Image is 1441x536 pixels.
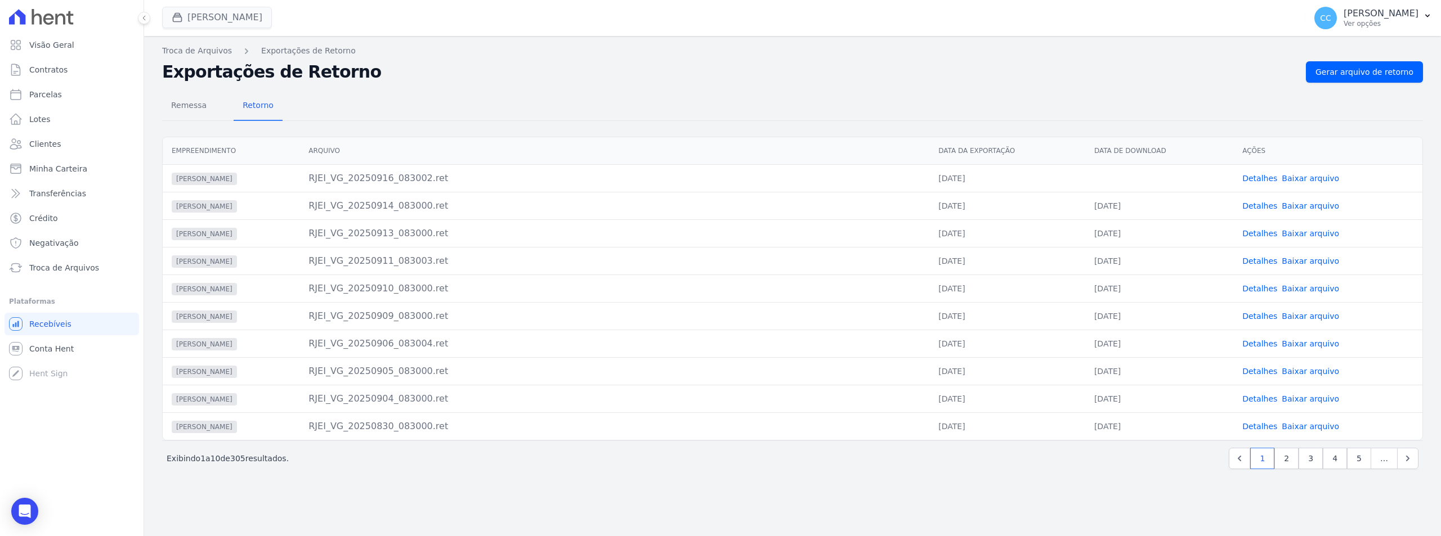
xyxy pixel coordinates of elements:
a: 5 [1347,448,1371,469]
th: Empreendimento [163,137,299,165]
div: RJEI_VG_20250906_083004.ret [308,337,920,350]
span: 305 [230,454,245,463]
a: Troca de Arquivos [162,45,232,57]
td: [DATE] [929,357,1085,385]
a: Baixar arquivo [1282,256,1339,265]
a: Gerar arquivo de retorno [1306,61,1423,83]
div: RJEI_VG_20250913_083000.ret [308,227,920,240]
a: Detalhes [1242,284,1277,293]
a: 3 [1299,448,1323,469]
a: Clientes [5,133,139,155]
span: Clientes [29,138,61,150]
a: Baixar arquivo [1282,312,1339,321]
th: Ações [1233,137,1422,165]
td: [DATE] [1085,302,1233,330]
span: Retorno [236,94,280,116]
td: [DATE] [1085,385,1233,412]
td: [DATE] [929,219,1085,247]
a: Troca de Arquivos [5,256,139,279]
a: Baixar arquivo [1282,394,1339,403]
td: [DATE] [1085,412,1233,440]
span: CC [1320,14,1331,22]
a: Conta Hent [5,337,139,360]
a: Baixar arquivo [1282,422,1339,431]
th: Data de Download [1085,137,1233,165]
a: Detalhes [1242,256,1277,265]
span: Troca de Arquivos [29,262,99,273]
th: Arquivo [299,137,929,165]
span: [PERSON_NAME] [172,310,237,323]
a: Previous [1229,448,1250,469]
a: Contratos [5,58,139,81]
a: 2 [1274,448,1299,469]
div: RJEI_VG_20250909_083000.ret [308,309,920,323]
a: Baixar arquivo [1282,367,1339,376]
span: [PERSON_NAME] [172,255,237,268]
span: Gerar arquivo de retorno [1315,66,1413,78]
td: [DATE] [929,302,1085,330]
td: [DATE] [929,164,1085,192]
span: 1 [200,454,205,463]
span: [PERSON_NAME] [172,393,237,406]
p: [PERSON_NAME] [1344,8,1418,19]
td: [DATE] [929,247,1085,274]
a: 4 [1323,448,1347,469]
span: … [1371,448,1398,469]
a: 1 [1250,448,1274,469]
div: RJEI_VG_20250914_083000.ret [308,199,920,213]
td: [DATE] [1085,247,1233,274]
a: Detalhes [1242,422,1277,431]
button: [PERSON_NAME] [162,7,272,28]
td: [DATE] [1085,274,1233,302]
td: [DATE] [1085,192,1233,219]
a: Baixar arquivo [1282,284,1339,293]
th: Data da Exportação [929,137,1085,165]
span: Parcelas [29,89,62,100]
span: [PERSON_NAME] [172,228,237,240]
a: Retorno [234,92,283,121]
td: [DATE] [929,192,1085,219]
div: RJEI_VG_20250910_083000.ret [308,282,920,295]
span: Recebíveis [29,318,71,330]
a: Next [1397,448,1418,469]
a: Detalhes [1242,339,1277,348]
div: RJEI_VG_20250905_083000.ret [308,364,920,378]
a: Crédito [5,207,139,229]
p: Ver opções [1344,19,1418,28]
a: Detalhes [1242,229,1277,238]
a: Recebíveis [5,313,139,335]
div: RJEI_VG_20250904_083000.ret [308,392,920,406]
a: Minha Carteira [5,157,139,180]
span: Remessa [164,94,213,116]
a: Detalhes [1242,367,1277,376]
a: Negativação [5,232,139,254]
td: [DATE] [929,274,1085,302]
span: Negativação [29,237,79,249]
div: RJEI_VG_20250830_083000.ret [308,420,920,433]
span: [PERSON_NAME] [172,200,237,213]
span: 10 [211,454,221,463]
div: RJEI_VG_20250911_083003.ret [308,254,920,268]
span: Lotes [29,114,51,125]
td: [DATE] [1085,330,1233,357]
span: [PERSON_NAME] [172,173,237,185]
span: [PERSON_NAME] [172,421,237,433]
h2: Exportações de Retorno [162,62,1297,82]
a: Detalhes [1242,174,1277,183]
button: CC [PERSON_NAME] Ver opções [1305,2,1441,34]
div: Plataformas [9,295,135,308]
td: [DATE] [929,330,1085,357]
a: Lotes [5,108,139,130]
a: Baixar arquivo [1282,339,1339,348]
span: Visão Geral [29,39,74,51]
span: Transferências [29,188,86,199]
a: Parcelas [5,83,139,106]
div: Open Intercom Messenger [11,498,38,525]
span: Crédito [29,213,58,224]
a: Detalhes [1242,201,1277,210]
a: Transferências [5,182,139,205]
span: Conta Hent [29,343,74,354]
a: Exportações de Retorno [261,45,356,57]
span: [PERSON_NAME] [172,338,237,350]
span: [PERSON_NAME] [172,366,237,378]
